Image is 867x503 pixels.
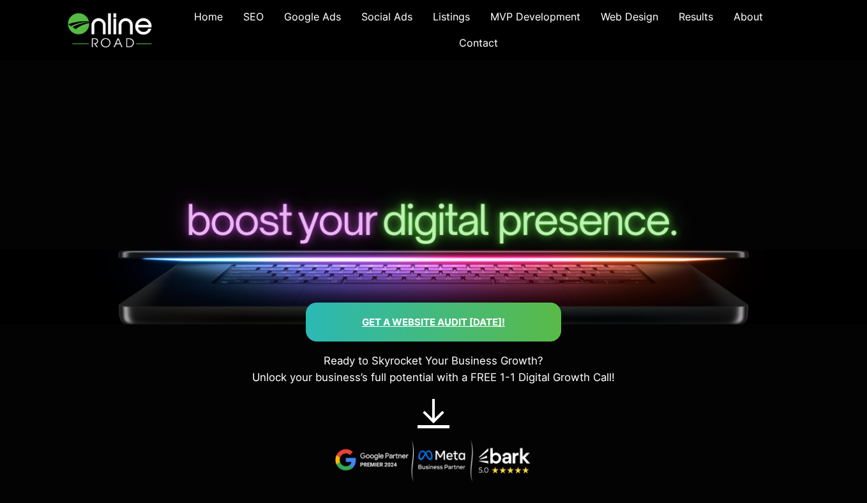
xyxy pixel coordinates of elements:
a: Get a Website AUdit [DATE]! [362,316,505,328]
span: Results [679,10,713,23]
a: MVP Development [480,4,591,30]
span: Web Design [601,10,658,23]
a: Contact [449,30,508,56]
span: Listings [433,10,470,23]
span: SEO [243,10,264,23]
a: Social Ads [351,4,423,30]
a: Google Ads [274,4,351,30]
span: Contact [459,36,498,49]
span: Home [194,10,223,23]
a: SEO [233,4,274,30]
a: Listings [423,4,480,30]
a: Home [184,4,233,30]
span: Social Ads [361,10,412,23]
span: MVP Development [490,10,580,23]
span: Google Ads [284,10,341,23]
a: Web Design [591,4,668,30]
a: ↓ [418,391,449,432]
nav: Navigation [156,4,801,56]
a: About [723,4,773,30]
p: Ready to Skyrocket Your Business Growth? Unlock your business’s full potential with a FREE 1-1 Di... [43,352,824,386]
a: Results [668,4,723,30]
span: About [734,10,763,23]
